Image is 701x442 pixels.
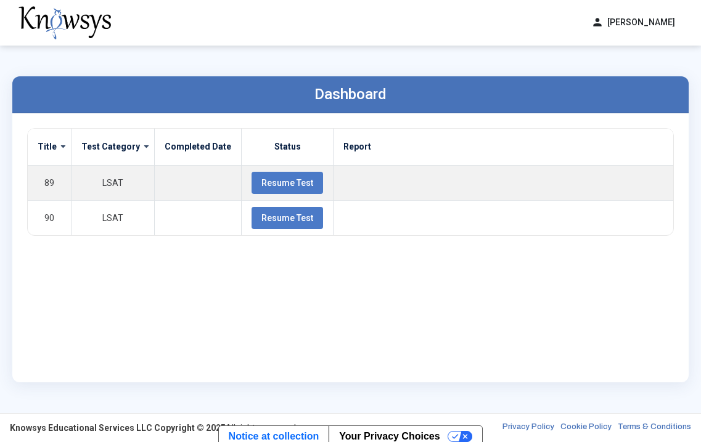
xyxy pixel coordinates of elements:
th: Status [242,129,334,166]
td: 90 [28,200,72,235]
span: Resume Test [261,178,313,188]
span: Resume Test [261,213,313,223]
a: Cookie Policy [560,422,612,434]
label: Dashboard [314,86,387,103]
th: Report [334,129,674,166]
td: LSAT [72,200,155,235]
button: Resume Test [252,207,323,229]
label: Title [38,141,57,152]
button: person[PERSON_NAME] [584,12,683,33]
label: Test Category [81,141,140,152]
strong: Knowsys Educational Services LLC Copyright © 2025 [10,423,226,433]
a: Terms & Conditions [618,422,691,434]
button: Resume Test [252,172,323,194]
img: knowsys-logo.png [18,6,111,39]
td: 89 [28,165,72,200]
label: Completed Date [165,141,231,152]
span: person [591,16,604,29]
td: LSAT [72,165,155,200]
a: Privacy Policy [502,422,554,434]
div: All rights reserved. [10,422,298,434]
